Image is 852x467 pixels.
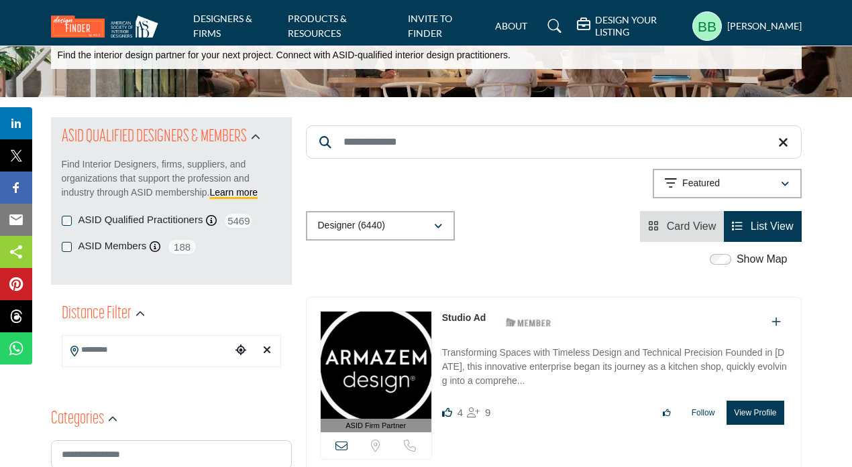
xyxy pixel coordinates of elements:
[732,220,793,232] a: View List
[62,157,281,200] p: Find Interior Designers, firms, suppliers, and organizations that support the profession and indu...
[306,125,802,159] input: Search Keyword
[51,15,165,38] img: Site Logo
[442,338,788,391] a: Transforming Spaces with Timeless Design and Technical Precision Founded in [DATE], this innovati...
[193,13,252,39] a: DESIGNERS & FIRMS
[467,405,490,421] div: Followers
[737,251,788,267] label: Show Map
[640,211,724,242] li: Card View
[78,212,203,228] label: ASID Qualified Practitioners
[62,337,231,363] input: Search Location
[442,311,486,325] p: Studio Ad
[682,177,720,190] p: Featured
[223,212,254,229] span: 5469
[51,407,104,431] h2: Categories
[724,211,801,242] li: List View
[321,312,431,433] a: ASID Firm Partner
[495,20,527,31] a: ABOUT
[485,407,490,418] span: 9
[683,401,724,424] button: Follow
[535,15,570,37] a: Search
[442,407,452,417] i: Likes
[231,336,250,365] div: Choose your current location
[321,312,431,419] img: Studio Ad
[62,302,131,326] h2: Distance Filter
[167,239,197,255] span: 188
[62,242,72,252] input: ASID Members checkbox
[692,11,722,41] button: Show hide supplier dropdown
[771,316,781,328] a: Add To List
[751,220,794,232] span: List View
[648,220,716,232] a: View Card
[727,19,802,33] h5: [PERSON_NAME]
[442,346,788,391] p: Transforming Spaces with Timeless Design and Technical Precision Founded in [DATE], this innovati...
[577,14,685,38] div: DESIGN YOUR LISTING
[318,219,385,232] p: Designer (6440)
[654,401,680,424] button: Like listing
[458,407,463,418] span: 4
[442,312,486,323] a: Studio Ad
[595,14,685,38] h5: DESIGN YOUR LISTING
[498,314,559,331] img: ASID Members Badge Icon
[408,13,452,39] a: INVITE TO FINDER
[58,49,511,62] p: Find the interior design partner for your next project. Connect with ASID-qualified interior desi...
[345,420,406,431] span: ASID Firm Partner
[288,13,347,39] a: PRODUCTS & RESOURCES
[78,239,147,254] label: ASID Members
[653,169,802,198] button: Featured
[210,187,258,198] a: Learn more
[667,220,716,232] span: Card View
[257,336,276,365] div: Clear search location
[727,401,784,425] button: View Profile
[62,125,247,149] h2: ASID QUALIFIED DESIGNERS & MEMBERS
[62,216,72,226] input: ASID Qualified Practitioners checkbox
[306,211,455,241] button: Designer (6440)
